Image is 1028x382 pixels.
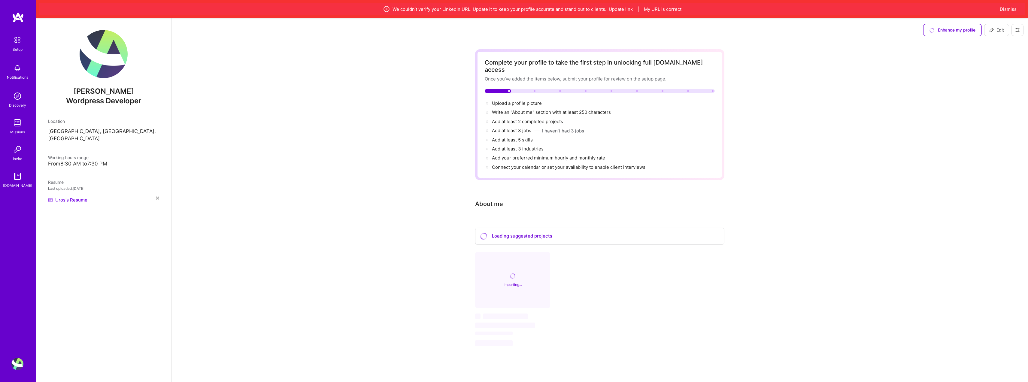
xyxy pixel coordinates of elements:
div: About me [475,199,503,208]
img: logo [12,12,24,23]
div: Last uploaded: [DATE] [48,185,159,192]
div: Once you’ve added the items below, submit your profile for review on the setup page. [485,76,715,82]
a: User Avatar [10,358,25,370]
div: [DOMAIN_NAME] [3,182,32,189]
span: Write an "About me" section with at least 250 characters [492,109,612,115]
button: Edit [984,24,1009,36]
div: Complete your profile to take the first step in unlocking full [DOMAIN_NAME] access [485,59,715,73]
div: Missions [10,129,25,135]
div: Discovery [9,102,26,108]
span: [PERSON_NAME] [48,87,159,96]
span: Edit [989,27,1004,33]
i: icon CircleLoadingViolet [510,273,515,279]
span: ‌ [475,340,513,346]
span: Add at least 3 jobs [492,128,531,133]
span: Working hours range [48,155,89,160]
span: Add at least 5 skills [492,137,533,143]
span: Add your preferred minimum hourly and monthly rate [492,155,605,161]
p: [GEOGRAPHIC_DATA], [GEOGRAPHIC_DATA], [GEOGRAPHIC_DATA] [48,128,159,142]
button: Dismiss [1000,6,1017,12]
button: I haven't had 3 jobs [542,128,584,134]
span: ‌ [483,314,528,319]
span: Add at least 2 completed projects [492,119,563,124]
span: Resume [48,180,64,185]
img: bell [11,62,23,74]
div: Importing... [504,281,522,288]
img: setup [11,34,24,46]
img: Invite [11,144,23,156]
span: ‌ [475,323,535,328]
img: discovery [11,90,23,102]
span: ‌ [475,332,513,335]
button: My URL is correct [644,6,681,12]
div: Loading suggested projects [475,228,724,245]
div: Invite [13,156,22,162]
img: User Avatar [11,358,23,370]
span: Upload a profile picture [492,100,542,106]
span: Connect your calendar or set your availability to enable client interviews [492,164,645,170]
span: | [638,6,639,12]
div: Location [48,118,159,124]
a: Uros's Resume [48,196,87,204]
button: Update link [609,6,633,12]
i: icon CircleLoadingViolet [480,233,487,240]
span: Add at least 3 industries [492,146,544,152]
i: icon Close [156,196,159,200]
img: teamwork [11,117,23,129]
img: User Avatar [80,30,128,78]
img: Resume [48,198,53,202]
div: We couldn’t verify your LinkedIn URL. Update it to keep your profile accurate and stand out to cl... [67,5,997,13]
img: guide book [11,170,23,182]
span: ‌ [475,314,481,319]
span: Wordpress Developer [66,96,141,105]
div: From 8:30 AM to 7:30 PM [48,161,159,167]
div: Setup [13,46,23,53]
div: Notifications [7,74,28,80]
